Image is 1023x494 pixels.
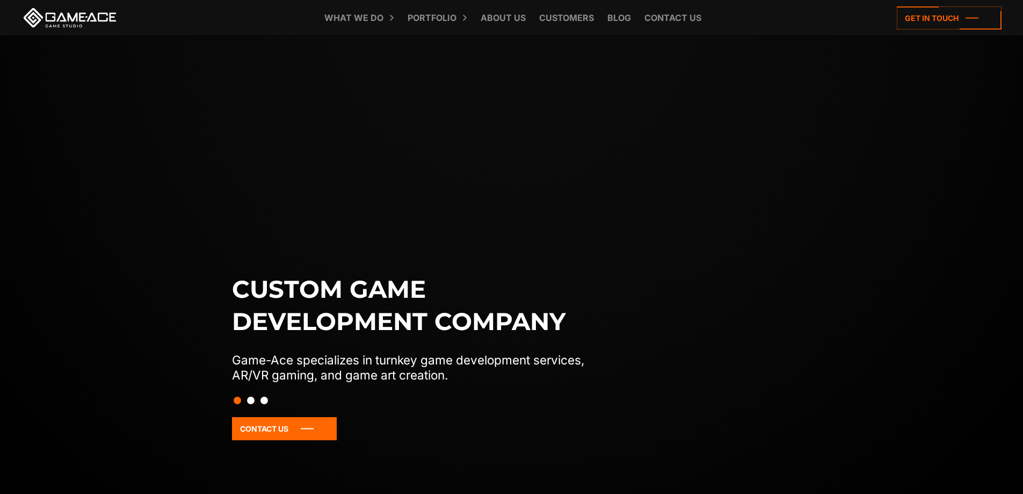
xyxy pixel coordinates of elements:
button: Slide 3 [260,391,268,410]
p: Game-Ace specializes in turnkey game development services, AR/VR gaming, and game art creation. [232,353,607,383]
h1: Custom game development company [232,273,607,338]
a: Get in touch [897,6,1002,30]
button: Slide 1 [234,391,241,410]
button: Slide 2 [247,391,255,410]
a: Contact Us [232,417,337,440]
